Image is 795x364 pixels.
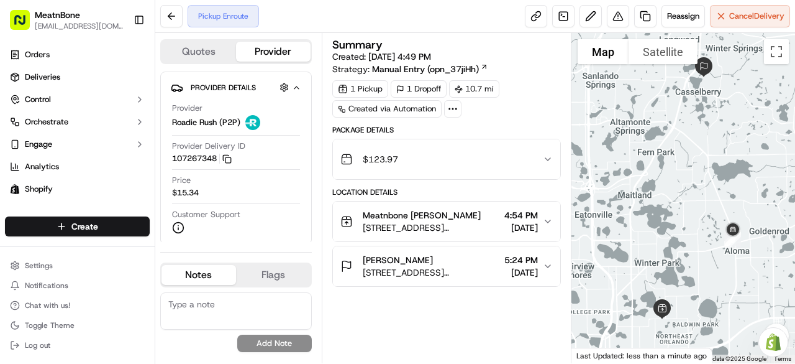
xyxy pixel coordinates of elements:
span: Toggle Theme [25,320,75,330]
span: Cancel Delivery [729,11,784,22]
span: Log out [25,340,50,350]
span: Engage [25,139,52,150]
span: 5:24 PM [504,254,538,266]
img: Nash [12,12,37,37]
button: Provider [236,42,311,62]
span: Pylon [124,210,150,220]
span: Price [172,175,191,186]
span: Analytics [25,161,59,172]
span: Control [25,94,51,105]
a: 💻API Documentation [100,175,204,197]
a: Analytics [5,157,150,177]
a: Deliveries [5,67,150,87]
div: Package Details [332,125,561,135]
span: Settings [25,261,53,271]
img: 1736555255976-a54dd68f-1ca7-489b-9aae-adbdc363a1c4 [12,118,35,141]
button: Flags [236,265,311,285]
button: Notifications [5,277,150,294]
button: Quotes [161,42,236,62]
button: Meatnbone [PERSON_NAME][STREET_ADDRESS][PERSON_NAME]4:54 PM[DATE] [333,202,560,241]
span: Chat with us! [25,301,70,310]
span: Orders [25,49,50,60]
button: Reassign [661,5,705,27]
span: Knowledge Base [25,180,95,192]
img: roadie-logo-v2.jpg [245,115,260,130]
span: Provider Delivery ID [172,141,245,152]
div: Start new chat [42,118,204,131]
button: Notes [161,265,236,285]
span: Notifications [25,281,68,291]
button: Settings [5,257,150,274]
div: 💻 [105,181,115,191]
span: [DATE] [504,266,538,279]
span: Meatnbone [PERSON_NAME] [363,209,481,222]
a: Created via Automation [332,100,442,118]
button: Chat with us! [5,297,150,314]
span: [STREET_ADDRESS][PERSON_NAME] [363,266,499,279]
input: Got a question? Start typing here... [32,80,224,93]
div: 1 Dropoff [391,80,447,98]
button: Engage [5,134,150,154]
span: Create [71,220,98,233]
span: [DATE] [504,222,538,234]
p: Welcome 👋 [12,49,226,69]
button: Map camera controls [764,324,789,348]
button: Toggle fullscreen view [764,39,789,64]
div: 10.7 mi [449,80,499,98]
div: Location Details [332,187,561,197]
span: Roadie Rush (P2P) [172,117,240,128]
img: Shopify logo [10,184,20,194]
div: We're available if you need us! [42,131,157,141]
button: Show satellite imagery [629,39,697,64]
button: 107267348 [172,153,232,164]
div: 📗 [12,181,22,191]
a: Open this area in Google Maps (opens a new window) [575,347,616,363]
button: Toggle Theme [5,317,150,334]
span: Manual Entry (opn_37jiHh) [372,63,479,75]
div: 3 [720,227,746,253]
span: Provider [172,103,202,114]
span: 4:54 PM [504,209,538,222]
span: [DATE] 4:49 PM [368,51,431,62]
button: Log out [5,337,150,354]
a: 📗Knowledge Base [7,175,100,197]
img: Google [575,347,616,363]
button: Orchestrate [5,112,150,132]
span: Reassign [667,11,699,22]
h3: Summary [332,39,383,50]
div: Last Updated: less than a minute ago [571,348,712,363]
button: Control [5,90,150,110]
span: $15.34 [172,187,199,198]
button: CancelDelivery [710,5,790,27]
div: 2 [719,225,745,251]
button: Provider Details [171,77,301,98]
a: Powered byPylon [88,210,150,220]
button: MeatnBone [35,9,80,21]
a: Manual Entry (opn_37jiHh) [372,63,488,75]
button: [PERSON_NAME][STREET_ADDRESS][PERSON_NAME]5:24 PM[DATE] [333,246,560,286]
span: [STREET_ADDRESS][PERSON_NAME] [363,222,499,234]
button: Start new chat [211,122,226,137]
button: Create [5,217,150,236]
span: Created: [332,50,431,63]
span: API Documentation [117,180,199,192]
div: 1 Pickup [332,80,388,98]
span: Deliveries [25,72,60,83]
div: Strategy: [332,63,488,75]
span: $123.97 [363,153,398,166]
span: [PERSON_NAME] [363,254,433,266]
button: [EMAIL_ADDRESS][DOMAIN_NAME] [35,21,124,31]
span: Provider Details [191,83,256,93]
a: Terms (opens in new tab) [774,355,791,362]
span: Orchestrate [25,116,68,128]
a: Orders [5,45,150,65]
a: Shopify [5,179,150,199]
span: Map data ©2025 Google [699,355,766,362]
button: $123.97 [333,139,560,179]
span: Customer Support [172,209,240,220]
span: Shopify [25,184,53,195]
button: MeatnBone[EMAIL_ADDRESS][DOMAIN_NAME] [5,5,129,35]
